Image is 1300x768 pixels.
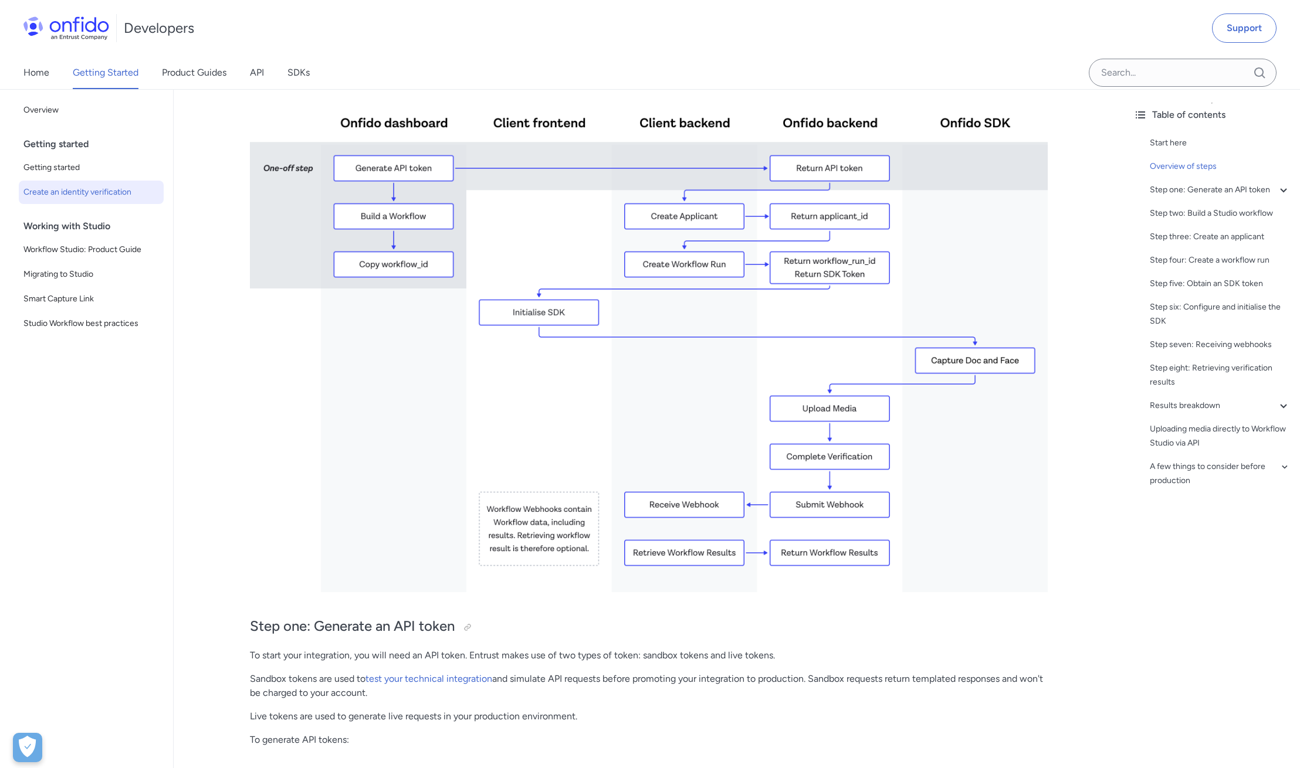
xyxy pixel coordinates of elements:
span: Create an identity verification [23,185,159,199]
span: Getting started [23,161,159,175]
a: Product Guides [162,56,226,89]
a: Overview of steps [1150,159,1291,174]
a: test your technical integration [365,673,492,684]
a: Home [23,56,49,89]
img: Onfido Logo [23,16,109,40]
div: Getting started [23,132,168,156]
a: Support [1212,13,1277,43]
p: Sandbox tokens are used to and simulate API requests before promoting your integration to product... [250,672,1048,700]
h2: Step one: Generate an API token [250,617,1048,637]
a: Step two: Build a Studio workflow [1150,206,1291,220]
div: Working with Studio [23,215,168,238]
a: Migrating to Studio [19,263,164,286]
a: Step five: Obtain an SDK token [1150,277,1291,291]
span: Workflow Studio: Product Guide [23,243,159,257]
a: Step one: Generate an API token [1150,183,1291,197]
p: Live tokens are used to generate live requests in your production environment. [250,709,1048,723]
a: Workflow Studio: Product Guide [19,238,164,261]
input: Onfido search input field [1089,59,1277,87]
div: Table of contents [1133,108,1291,122]
a: Smart Capture Link [19,287,164,311]
a: Step eight: Retrieving verification results [1150,361,1291,389]
a: Studio Workflow best practices [19,312,164,335]
div: Cookie Preferences [13,733,42,762]
a: Step seven: Receiving webhooks [1150,338,1291,352]
span: Overview [23,103,159,117]
span: Migrating to Studio [23,267,159,281]
p: To generate API tokens: [250,733,1048,747]
img: Identity verification steps [250,89,1048,592]
h1: Developers [124,19,194,38]
a: Step four: Create a workflow run [1150,253,1291,267]
a: Results breakdown [1150,399,1291,413]
a: Create an identity verification [19,181,164,204]
a: Start here [1150,136,1291,150]
a: Overview [19,98,164,122]
a: API [250,56,264,89]
a: Uploading media directly to Workflow Studio via API [1150,422,1291,450]
a: Step three: Create an applicant [1150,230,1291,244]
p: To start your integration, you will need an API token. Entrust makes use of two types of token: s... [250,648,1048,662]
span: Smart Capture Link [23,292,159,306]
a: Getting started [19,156,164,179]
span: Studio Workflow best practices [23,317,159,331]
a: SDKs [287,56,310,89]
a: Getting Started [73,56,138,89]
a: Step six: Configure and initialise the SDK [1150,300,1291,328]
a: A few things to consider before production [1150,460,1291,488]
button: Open Preferences [13,733,42,762]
